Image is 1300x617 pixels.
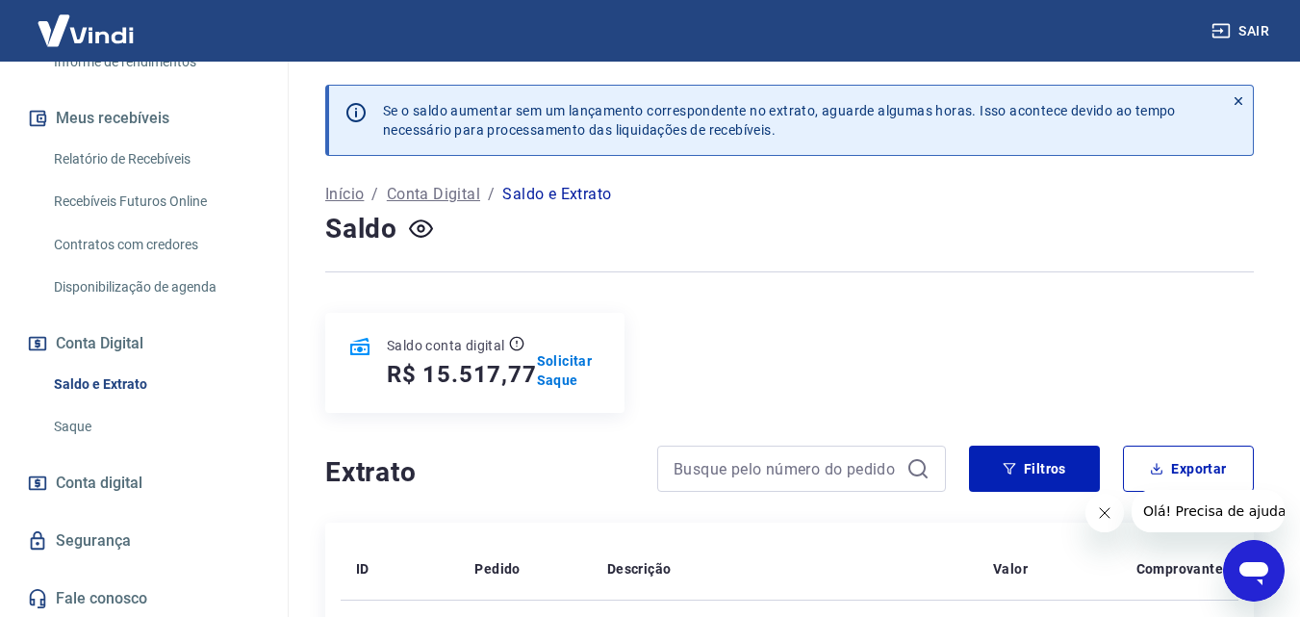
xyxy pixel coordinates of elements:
p: Se o saldo aumentar sem um lançamento correspondente no extrato, aguarde algumas horas. Isso acon... [383,101,1176,140]
img: Vindi [23,1,148,60]
a: Contratos com credores [46,225,265,265]
p: ID [356,559,370,578]
p: Comprovante [1136,559,1223,578]
h4: Extrato [325,453,634,492]
h4: Saldo [325,210,397,248]
a: Segurança [23,520,265,562]
p: Saldo conta digital [387,336,505,355]
a: Disponibilização de agenda [46,268,265,307]
a: Recebíveis Futuros Online [46,182,265,221]
p: Saldo e Extrato [502,183,611,206]
p: / [488,183,495,206]
a: Relatório de Recebíveis [46,140,265,179]
input: Busque pelo número do pedido [674,454,899,483]
iframe: Botão para abrir a janela de mensagens [1223,540,1285,602]
button: Conta Digital [23,322,265,365]
a: Saque [46,407,265,447]
a: Saldo e Extrato [46,365,265,404]
button: Filtros [969,446,1100,492]
button: Sair [1208,13,1277,49]
iframe: Mensagem da empresa [1132,490,1285,532]
button: Exportar [1123,446,1254,492]
p: / [371,183,378,206]
a: Informe de rendimentos [46,42,265,82]
p: Valor [993,559,1028,578]
a: Conta Digital [387,183,480,206]
button: Meus recebíveis [23,97,265,140]
p: Pedido [474,559,520,578]
h5: R$ 15.517,77 [387,359,537,390]
iframe: Fechar mensagem [1085,494,1124,532]
span: Conta digital [56,470,142,497]
a: Conta digital [23,462,265,504]
a: Solicitar Saque [537,351,601,390]
a: Início [325,183,364,206]
p: Descrição [607,559,672,578]
span: Olá! Precisa de ajuda? [12,13,162,29]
